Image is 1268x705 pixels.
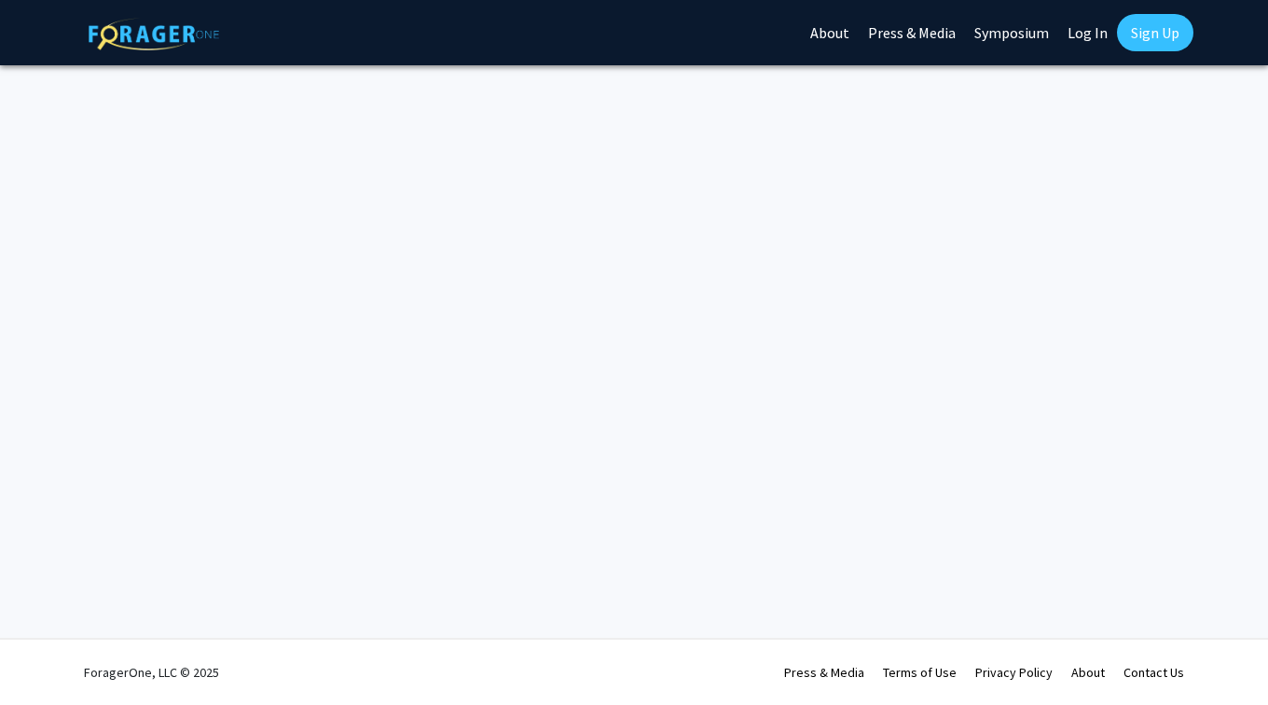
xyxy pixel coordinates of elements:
[84,640,219,705] div: ForagerOne, LLC © 2025
[784,664,864,681] a: Press & Media
[975,664,1053,681] a: Privacy Policy
[1123,664,1184,681] a: Contact Us
[89,18,219,50] img: ForagerOne Logo
[883,664,957,681] a: Terms of Use
[1071,664,1105,681] a: About
[1117,14,1193,51] a: Sign Up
